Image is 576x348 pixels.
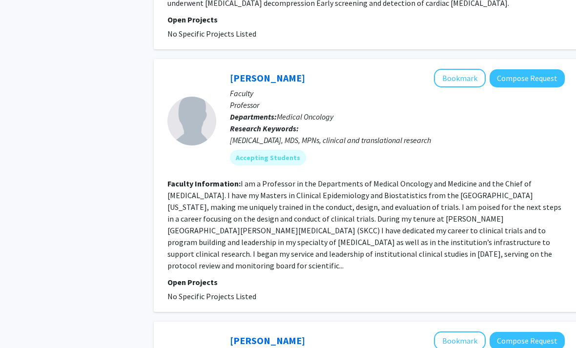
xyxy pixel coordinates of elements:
p: Faculty [230,87,565,99]
button: Compose Request to Margaret Kasner [490,69,565,87]
fg-read-more: I am a Professor in the Departments of Medical Oncology and Medicine and the Chief of [MEDICAL_DA... [167,179,561,270]
a: [PERSON_NAME] [230,334,305,347]
div: [MEDICAL_DATA], MDS, MPNs, clinical and translational research [230,134,565,146]
span: No Specific Projects Listed [167,29,256,39]
iframe: Chat [7,304,41,341]
b: Faculty Information: [167,179,241,188]
p: Open Projects [167,276,565,288]
mat-chip: Accepting Students [230,150,306,165]
button: Add Margaret Kasner to Bookmarks [434,69,486,87]
span: Medical Oncology [277,112,333,122]
a: [PERSON_NAME] [230,72,305,84]
b: Research Keywords: [230,123,299,133]
p: Open Projects [167,14,565,25]
b: Departments: [230,112,277,122]
span: No Specific Projects Listed [167,291,256,301]
p: Professor [230,99,565,111]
